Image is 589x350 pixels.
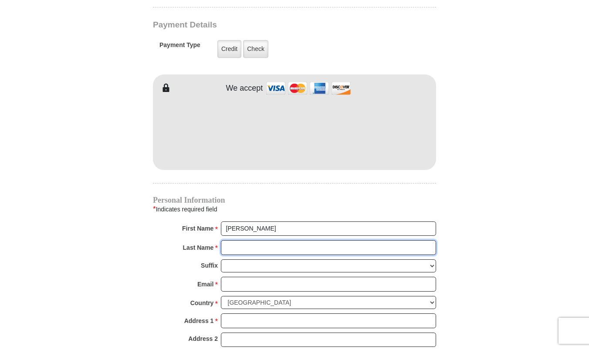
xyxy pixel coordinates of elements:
[183,241,214,254] strong: Last Name
[153,204,436,215] div: Indicates required field
[184,315,214,327] strong: Address 1
[182,222,213,234] strong: First Name
[190,297,214,309] strong: Country
[159,41,200,53] h5: Payment Type
[153,20,375,30] h3: Payment Details
[197,278,213,290] strong: Email
[226,84,263,93] h4: We accept
[201,259,218,272] strong: Suffix
[188,333,218,345] strong: Address 2
[243,40,268,58] label: Check
[265,79,352,98] img: credit cards accepted
[217,40,241,58] label: Credit
[153,197,436,204] h4: Personal Information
